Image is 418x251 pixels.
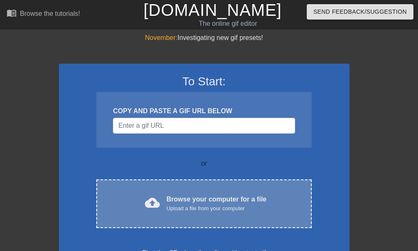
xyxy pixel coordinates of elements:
div: Upload a file from your computer [166,204,266,213]
div: COPY AND PASTE A GIF URL BELOW [113,106,295,116]
span: menu_book [7,8,17,18]
button: Send Feedback/Suggestion [307,4,413,20]
div: Browse the tutorials! [20,10,80,17]
div: The online gif editor [144,19,313,29]
input: Username [113,118,295,134]
span: Send Feedback/Suggestion [313,7,407,17]
div: Browse your computer for a file [166,194,266,213]
h3: To Start: [70,75,339,89]
a: Browse the tutorials! [7,8,80,21]
span: cloud_upload [145,195,160,210]
a: [DOMAIN_NAME] [144,1,282,19]
span: November: [145,34,177,41]
div: Investigating new gif presets! [59,33,350,43]
div: or [81,159,328,169]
